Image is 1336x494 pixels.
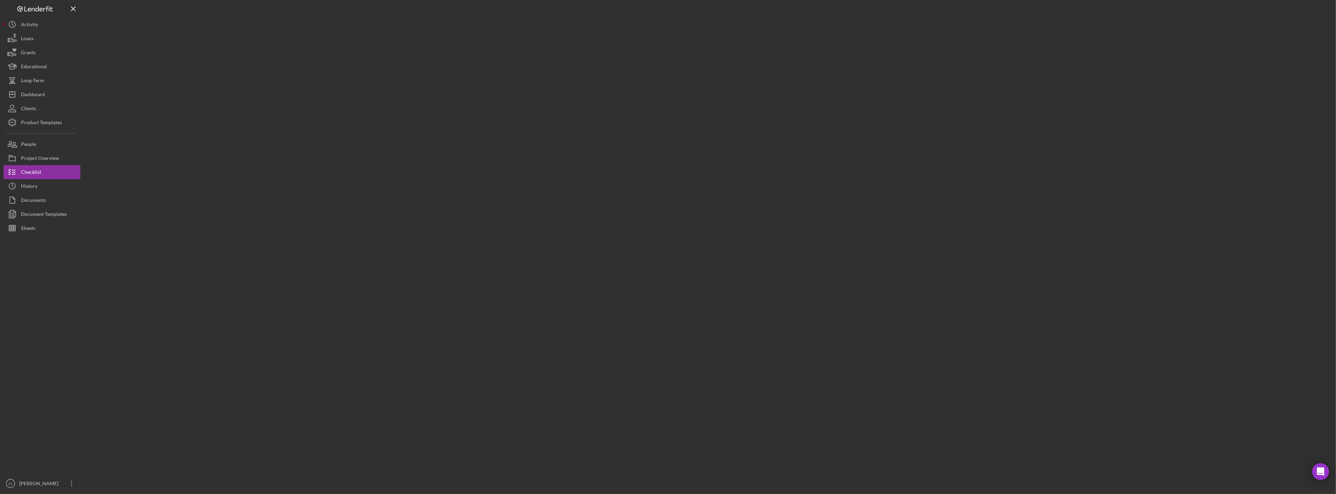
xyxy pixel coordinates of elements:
[3,207,80,221] button: Document Templates
[8,482,13,486] text: ZS
[21,151,59,167] div: Project Overview
[3,193,80,207] button: Documents
[21,31,34,47] div: Loans
[3,73,80,87] button: Long-Term
[21,59,47,75] div: Educational
[3,115,80,129] button: Product Templates
[1312,463,1329,480] div: Open Intercom Messenger
[3,137,80,151] button: People
[3,101,80,115] button: Clients
[21,137,36,153] div: People
[3,17,80,31] button: Activity
[17,477,63,492] div: [PERSON_NAME]
[3,477,80,491] button: ZS[PERSON_NAME]
[3,87,80,101] button: Dashboard
[3,31,80,45] button: Loans
[3,45,80,59] button: Grants
[21,179,37,195] div: History
[21,207,67,223] div: Document Templates
[21,17,38,33] div: Activity
[3,59,80,73] button: Educational
[21,165,41,181] div: Checklist
[21,45,36,61] div: Grants
[21,193,46,209] div: Documents
[21,101,36,117] div: Clients
[3,165,80,179] button: Checklist
[3,179,80,193] button: History
[3,151,80,165] button: Project Overview
[21,115,62,131] div: Product Templates
[21,87,45,103] div: Dashboard
[21,221,35,237] div: Sheets
[3,221,80,235] button: Sheets
[21,73,44,89] div: Long-Term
